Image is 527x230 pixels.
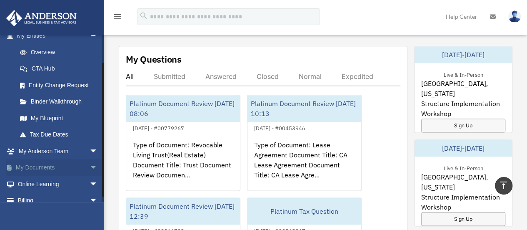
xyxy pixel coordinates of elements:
[342,72,373,81] div: Expedited
[6,159,110,176] a: My Documentsarrow_drop_down
[154,72,185,81] div: Submitted
[6,28,110,44] a: My Entitiesarrow_drop_up
[247,198,361,225] div: Platinum Tax Question
[12,110,110,126] a: My Blueprint
[247,95,361,122] div: Platinum Document Review [DATE] 10:13
[90,143,106,160] span: arrow_drop_down
[499,180,509,190] i: vertical_align_top
[90,28,106,45] span: arrow_drop_up
[4,10,79,26] img: Anderson Advisors Platinum Portal
[12,94,110,110] a: Binder Walkthrough
[112,15,122,22] a: menu
[90,159,106,177] span: arrow_drop_down
[247,133,361,198] div: Type of Document: Lease Agreement Document Title: CA Lease Agreement Document Title: CA Lease Agr...
[421,212,505,226] a: Sign Up
[126,95,240,191] a: Platinum Document Review [DATE] 08:06[DATE] - #00779267Type of Document: Revocable Living Trust(R...
[90,192,106,210] span: arrow_drop_down
[421,78,505,99] span: [GEOGRAPHIC_DATA], [US_STATE]
[12,77,110,94] a: Entity Change Request
[12,126,110,143] a: Tax Due Dates
[126,133,240,198] div: Type of Document: Revocable Living Trust(Real Estate) Document Title: Trust Document Review Docum...
[12,44,110,61] a: Overview
[126,53,182,66] div: My Questions
[12,61,110,77] a: CTA Hub
[421,192,505,212] span: Structure Implementation Workshop
[6,143,110,159] a: My Anderson Teamarrow_drop_down
[126,198,240,225] div: Platinum Document Review [DATE] 12:39
[437,70,490,78] div: Live & In-Person
[421,172,505,192] span: [GEOGRAPHIC_DATA], [US_STATE]
[205,72,237,81] div: Answered
[437,163,490,172] div: Live & In-Person
[421,99,505,119] span: Structure Implementation Workshop
[415,46,512,63] div: [DATE]-[DATE]
[299,72,322,81] div: Normal
[257,72,279,81] div: Closed
[112,12,122,22] i: menu
[90,176,106,193] span: arrow_drop_down
[126,123,191,132] div: [DATE] - #00779267
[247,123,312,132] div: [DATE] - #00453946
[247,95,362,191] a: Platinum Document Review [DATE] 10:13[DATE] - #00453946Type of Document: Lease Agreement Document...
[126,95,240,122] div: Platinum Document Review [DATE] 08:06
[139,11,148,20] i: search
[415,140,512,157] div: [DATE]-[DATE]
[508,10,521,23] img: User Pic
[495,177,512,195] a: vertical_align_top
[6,192,110,209] a: Billingarrow_drop_down
[6,176,110,192] a: Online Learningarrow_drop_down
[126,72,134,81] div: All
[421,119,505,132] a: Sign Up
